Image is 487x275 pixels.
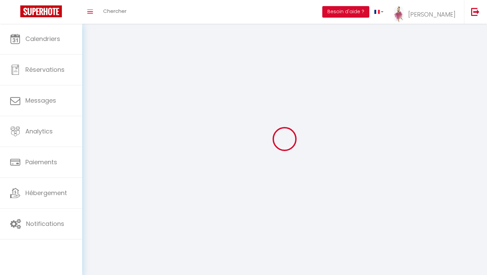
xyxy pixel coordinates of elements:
[322,6,369,18] button: Besoin d'aide ?
[25,35,60,43] span: Calendriers
[394,6,404,23] img: ...
[20,5,62,17] img: Super Booking
[25,96,56,105] span: Messages
[5,3,26,23] button: Ouvrir le widget de chat LiveChat
[25,65,65,74] span: Réservations
[103,7,126,15] span: Chercher
[25,127,53,135] span: Analytics
[25,189,67,197] span: Hébergement
[471,7,480,16] img: logout
[25,158,57,166] span: Paiements
[408,10,456,19] span: [PERSON_NAME]
[26,219,64,228] span: Notifications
